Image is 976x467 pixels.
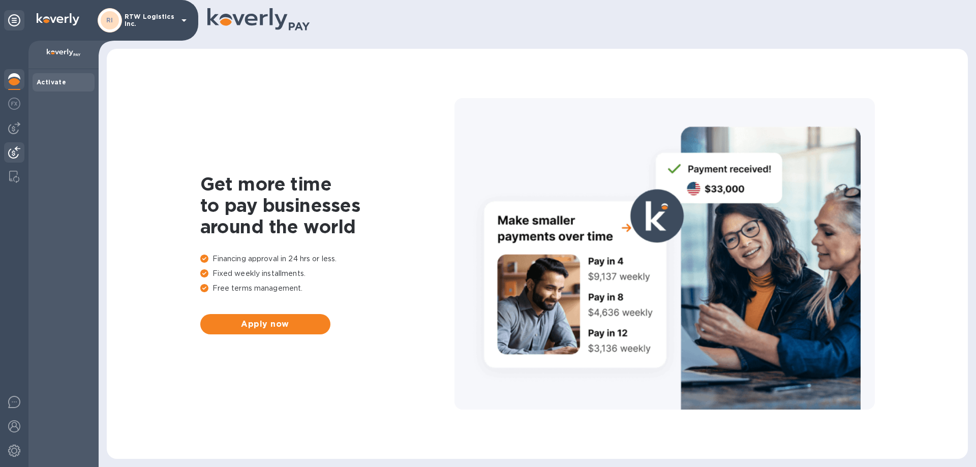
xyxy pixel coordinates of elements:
p: RTW Logistics Inc. [125,13,175,27]
b: RI [106,16,113,24]
span: Apply now [208,318,322,330]
img: Logo [37,13,79,25]
h1: Get more time to pay businesses around the world [200,173,454,237]
button: Apply now [200,314,330,334]
p: Financing approval in 24 hrs or less. [200,254,454,264]
b: Activate [37,78,66,86]
div: Unpin categories [4,10,24,30]
img: Foreign exchange [8,98,20,110]
p: Free terms management. [200,283,454,294]
p: Fixed weekly installments. [200,268,454,279]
